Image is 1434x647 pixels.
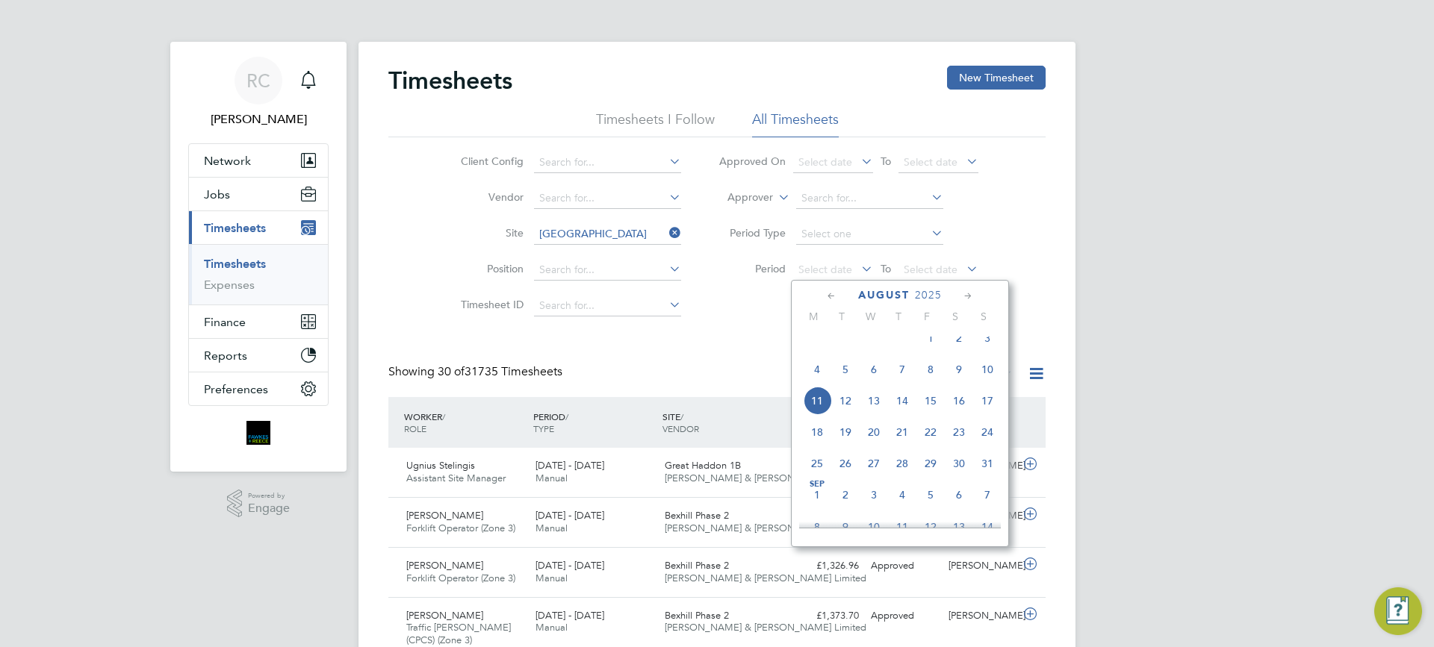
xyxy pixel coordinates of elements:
[659,403,788,442] div: SITE
[884,310,913,323] span: T
[665,609,729,622] span: Bexhill Phase 2
[188,110,329,128] span: Robyn Clarke
[534,296,681,316] input: Search for...
[530,403,659,442] div: PERIOD
[803,355,831,384] span: 4
[536,472,568,484] span: Manual
[943,554,1020,578] div: [PERSON_NAME]
[831,481,860,509] span: 2
[456,298,524,311] label: Timesheet ID
[204,315,246,329] span: Finance
[803,387,831,415] span: 11
[943,604,1020,628] div: [PERSON_NAME]
[913,310,941,323] span: F
[860,449,888,478] span: 27
[204,221,266,235] span: Timesheets
[831,513,860,541] span: 9
[406,509,483,522] span: [PERSON_NAME]
[246,421,270,445] img: bromak-logo-retina.png
[204,257,266,271] a: Timesheets
[706,190,773,205] label: Approver
[665,509,729,522] span: Bexhill Phase 2
[860,387,888,415] span: 13
[798,263,852,276] span: Select date
[876,151,896,171] span: To
[404,422,426,434] span: ROLE
[718,262,786,275] label: Period
[188,57,329,128] a: RC[PERSON_NAME]
[916,481,945,509] span: 5
[915,289,942,301] span: 2025
[442,410,445,422] span: /
[803,481,831,509] span: 1
[787,504,865,528] div: £414.00
[680,410,683,422] span: /
[798,155,852,169] span: Select date
[945,355,973,384] span: 9
[796,188,943,209] input: Search for...
[888,418,916,446] span: 21
[718,154,786,168] label: Approved On
[204,348,247,363] span: Reports
[803,418,831,446] span: 18
[406,459,475,472] span: Ugnius Stelingis
[170,42,347,472] nav: Main navigation
[803,513,831,541] span: 8
[204,187,230,201] span: Jobs
[665,621,866,634] span: [PERSON_NAME] & [PERSON_NAME] Limited
[945,387,973,415] span: 16
[406,621,511,646] span: Traffic [PERSON_NAME] (CPCS) (Zone 3)
[860,418,888,446] span: 20
[456,226,524,240] label: Site
[388,66,512,96] h2: Timesheets
[718,226,786,240] label: Period Type
[565,410,568,422] span: /
[536,572,568,584] span: Manual
[973,449,1002,478] span: 31
[406,559,483,572] span: [PERSON_NAME]
[204,278,255,292] a: Expenses
[973,418,1002,446] span: 24
[831,418,860,446] span: 19
[665,472,866,484] span: [PERSON_NAME] & [PERSON_NAME] Limited
[189,211,328,244] button: Timesheets
[909,366,1013,381] label: Approved
[876,259,896,278] span: To
[534,152,681,173] input: Search for...
[945,481,973,509] span: 6
[665,459,741,472] span: Great Haddon 1B
[456,154,524,168] label: Client Config
[860,513,888,541] span: 10
[941,310,969,323] span: S
[904,263,957,276] span: Select date
[799,310,828,323] span: M
[828,310,856,323] span: T
[204,154,251,168] span: Network
[456,190,524,204] label: Vendor
[596,110,715,137] li: Timesheets I Follow
[916,449,945,478] span: 29
[536,609,604,622] span: [DATE] - [DATE]
[665,559,729,572] span: Bexhill Phase 2
[227,490,291,518] a: Powered byEngage
[916,418,945,446] span: 22
[831,449,860,478] span: 26
[969,310,998,323] span: S
[665,522,866,534] span: [PERSON_NAME] & [PERSON_NAME] Limited
[888,355,916,384] span: 7
[865,604,943,628] div: Approved
[858,289,910,301] span: August
[189,244,328,304] div: Timesheets
[796,224,943,245] input: Select one
[916,513,945,541] span: 12
[973,481,1002,509] span: 7
[189,372,328,405] button: Preferences
[803,449,831,478] span: 25
[973,387,1002,415] span: 17
[947,66,1046,90] button: New Timesheet
[856,310,884,323] span: W
[945,449,973,478] span: 30
[534,224,681,245] input: Search for...
[438,364,562,379] span: 31735 Timesheets
[860,355,888,384] span: 6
